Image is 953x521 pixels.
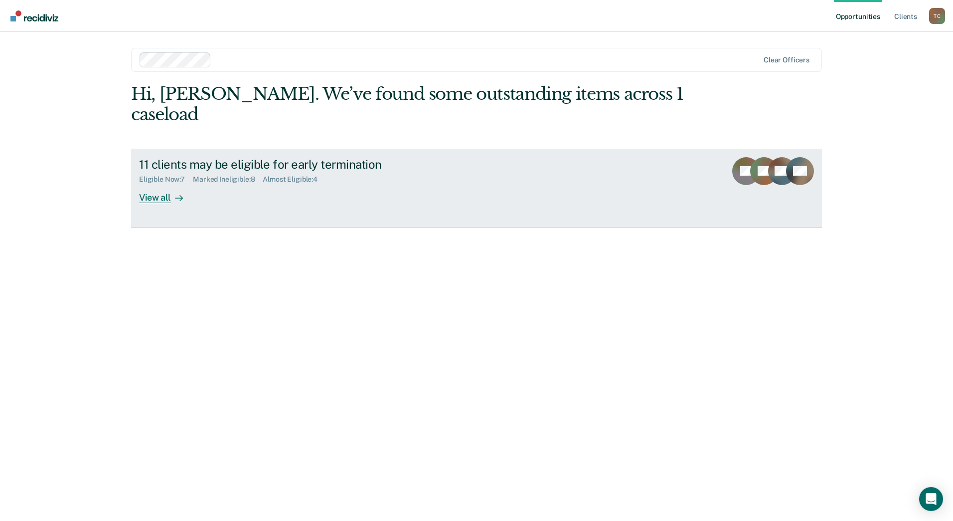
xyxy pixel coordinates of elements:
[919,487,943,511] div: Open Intercom Messenger
[10,10,58,21] img: Recidiviz
[131,149,822,228] a: 11 clients may be eligible for early terminationEligible Now:7Marked Ineligible:8Almost Eligible:...
[764,56,809,64] div: Clear officers
[193,175,263,184] div: Marked Ineligible : 8
[139,184,195,203] div: View all
[139,175,193,184] div: Eligible Now : 7
[139,157,489,172] div: 11 clients may be eligible for early termination
[131,84,684,125] div: Hi, [PERSON_NAME]. We’ve found some outstanding items across 1 caseload
[929,8,945,24] div: T C
[929,8,945,24] button: Profile dropdown button
[263,175,325,184] div: Almost Eligible : 4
